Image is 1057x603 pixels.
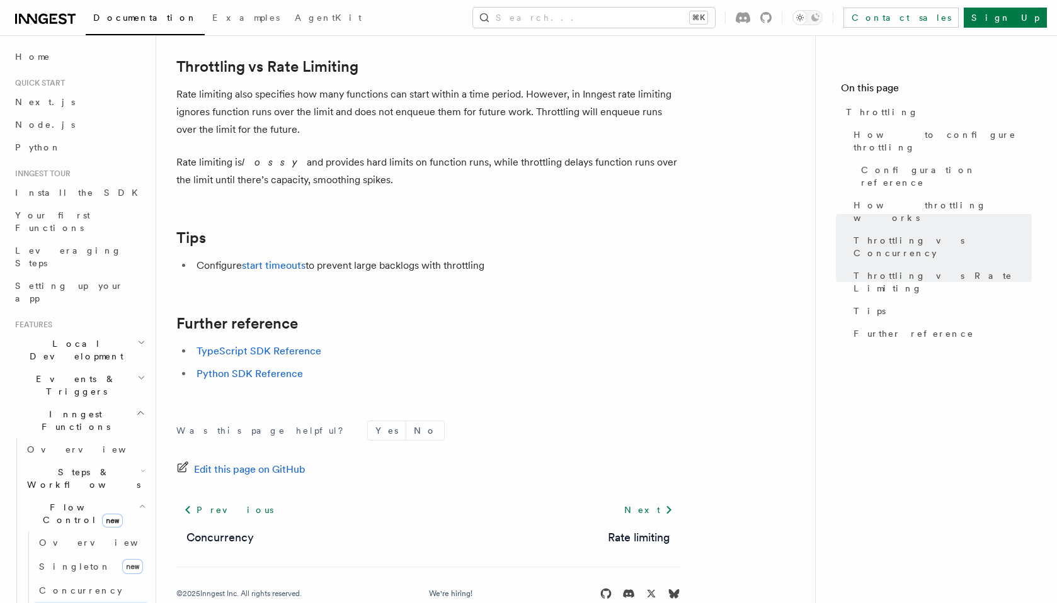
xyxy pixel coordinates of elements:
span: Features [10,320,52,330]
li: Configure to prevent large backlogs with throttling [193,257,680,274]
span: Home [15,50,50,63]
a: Python SDK Reference [197,368,303,380]
a: Further reference [848,322,1032,345]
h4: On this page [841,81,1032,101]
div: © 2025 Inngest Inc. All rights reserved. [176,589,302,599]
a: Documentation [86,4,205,35]
span: Throttling vs Rate Limiting [854,269,1032,295]
span: Install the SDK [15,188,146,198]
span: Edit this page on GitHub [194,461,306,478]
span: Quick start [10,78,65,88]
a: Edit this page on GitHub [176,461,306,478]
button: Events & Triggers [10,368,148,403]
span: Flow Control [22,501,139,526]
a: Overview [22,438,148,461]
a: Throttling vs Rate Limiting [176,58,358,76]
button: Flow Controlnew [22,496,148,531]
span: Concurrency [39,585,122,595]
a: Configuration reference [856,159,1032,194]
span: Next.js [15,97,75,107]
span: AgentKit [295,13,362,23]
span: Examples [212,13,280,23]
a: Your first Functions [10,204,148,239]
a: Node.js [10,113,148,136]
a: Tips [176,229,206,247]
a: TypeScript SDK Reference [197,345,321,357]
span: Node.js [15,120,75,130]
a: start timeouts [242,259,306,271]
a: Throttling vs Rate Limiting [848,264,1032,300]
button: Local Development [10,332,148,368]
a: Home [10,45,148,68]
a: Singletonnew [34,554,148,579]
a: Throttling [841,101,1032,123]
kbd: ⌘K [690,11,707,24]
span: new [122,559,143,574]
a: Throttling vs Concurrency [848,229,1032,264]
span: How throttling works [854,199,1032,224]
a: How throttling works [848,194,1032,229]
button: No [406,421,444,440]
p: Rate limiting is and provides hard limits on function runs, while throttling delays function runs... [176,154,680,189]
span: Singleton [39,561,111,572]
a: Concurrency [34,579,148,602]
button: Search...⌘K [473,8,715,28]
span: Inngest Functions [10,408,136,433]
a: Concurrency [186,529,254,546]
span: Inngest tour [10,169,71,179]
span: Overview [27,444,157,454]
span: Your first Functions [15,210,90,233]
a: Previous [176,499,280,521]
a: Leveraging Steps [10,239,148,274]
a: Sign Up [964,8,1047,28]
button: Steps & Workflows [22,461,148,496]
a: Overview [34,531,148,554]
span: Throttling [846,106,918,118]
a: How to configure throttling [848,123,1032,159]
a: Next.js [10,91,148,113]
span: Tips [854,305,886,317]
span: Throttling vs Concurrency [854,234,1032,259]
a: Next [617,499,680,521]
a: Further reference [176,315,298,332]
a: AgentKit [287,4,369,34]
button: Yes [368,421,406,440]
span: Steps & Workflows [22,466,140,491]
span: How to configure throttling [854,128,1032,154]
a: Rate limiting [608,529,670,546]
button: Toggle dark mode [792,10,823,25]
a: Setting up your app [10,274,148,310]
a: Contact sales [843,8,959,28]
a: Examples [205,4,287,34]
em: lossy [242,156,307,168]
p: Was this page helpful? [176,424,352,437]
button: Inngest Functions [10,403,148,438]
span: Documentation [93,13,197,23]
span: Overview [39,538,169,548]
span: Further reference [854,327,974,340]
span: Events & Triggers [10,373,137,398]
a: Python [10,136,148,159]
span: Configuration reference [861,164,1032,189]
span: Leveraging Steps [15,245,122,268]
a: Tips [848,300,1032,322]
span: Local Development [10,337,137,363]
span: Setting up your app [15,281,123,303]
p: Rate limiting also specifies how many functions can start within a time period. However, in Innge... [176,86,680,138]
a: Install the SDK [10,181,148,204]
a: We're hiring! [429,589,472,599]
span: new [102,514,123,527]
span: Python [15,142,61,152]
